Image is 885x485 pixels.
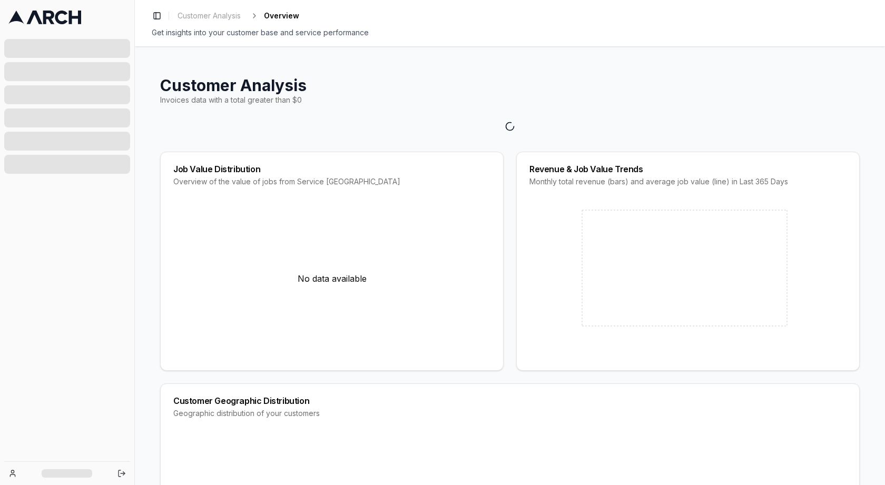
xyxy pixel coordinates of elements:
div: Revenue & Job Value Trends [529,165,847,173]
nav: breadcrumb [173,8,299,23]
div: Monthly total revenue (bars) and average job value (line) in Last 365 Days [529,176,847,187]
div: Customer Geographic Distribution [173,397,847,405]
div: Overview of the value of jobs from Service [GEOGRAPHIC_DATA] [173,176,490,187]
div: Job Value Distribution [173,165,490,173]
div: Invoices data with a total greater than $0 [160,95,860,105]
span: Customer Analysis [178,11,241,21]
a: Customer Analysis [173,8,245,23]
div: Geographic distribution of your customers [173,408,847,419]
div: No data available [173,200,490,358]
button: Log out [114,466,129,481]
h1: Customer Analysis [160,76,860,95]
div: Get insights into your customer base and service performance [152,27,868,38]
span: Overview [264,11,299,21]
